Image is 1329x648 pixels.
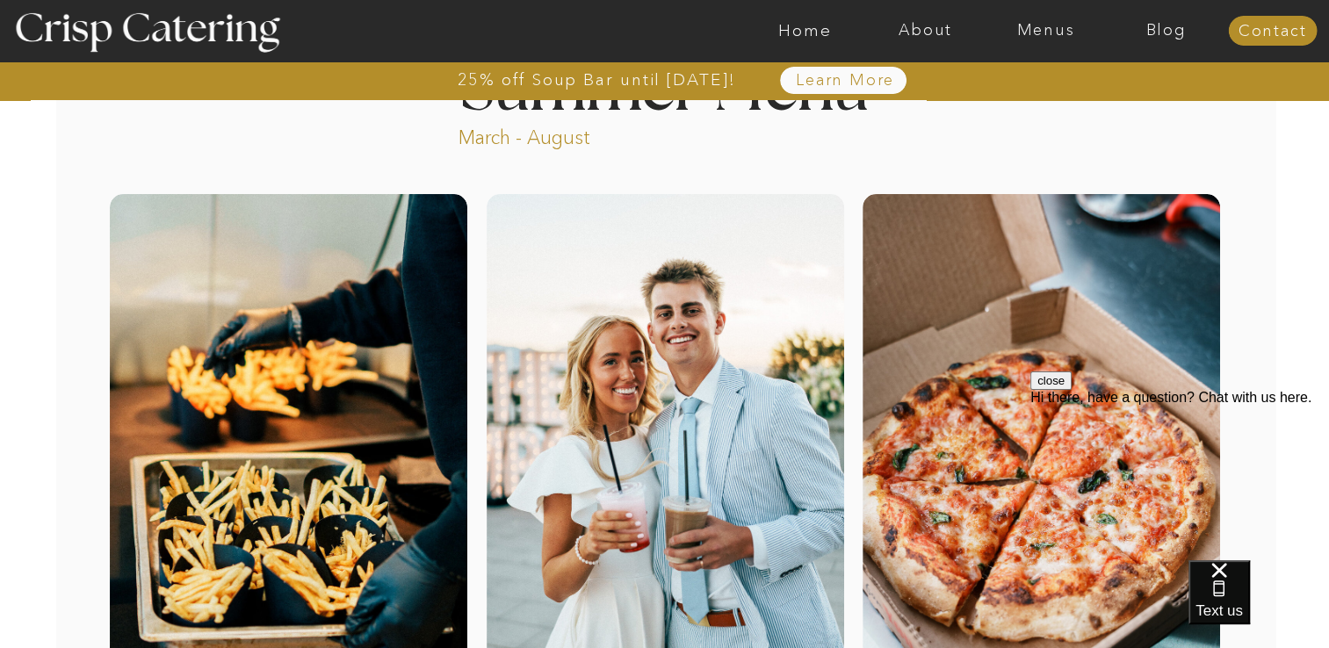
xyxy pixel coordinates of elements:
h1: Summer Menu [421,61,909,112]
a: Learn More [755,72,935,90]
a: Blog [1106,22,1226,40]
p: March - August [459,125,700,145]
a: Home [745,22,865,40]
a: About [865,22,986,40]
a: Contact [1228,23,1317,40]
a: 25% off Soup Bar until [DATE]! [394,71,799,89]
iframe: podium webchat widget bubble [1188,560,1329,648]
a: Menus [986,22,1106,40]
iframe: podium webchat widget prompt [1030,371,1329,582]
